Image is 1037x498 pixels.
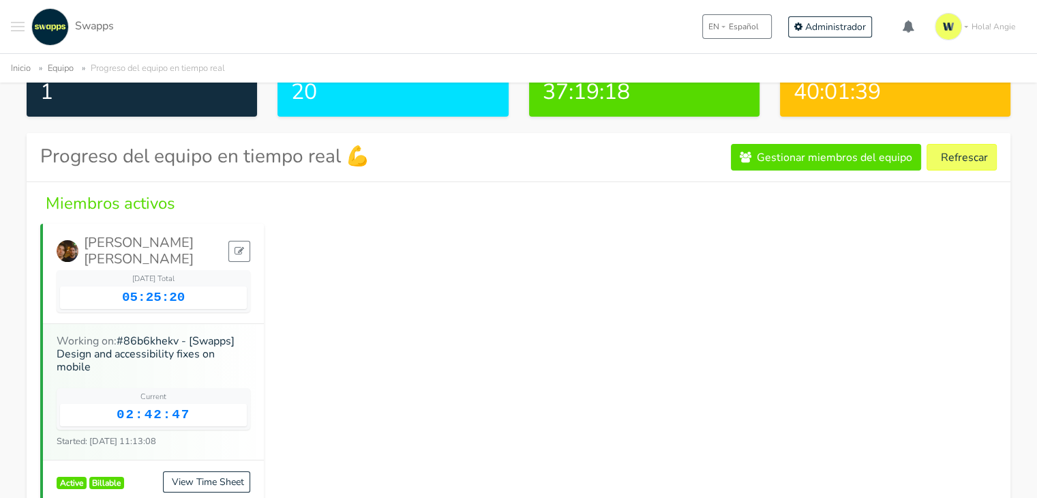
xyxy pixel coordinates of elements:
[57,477,87,489] span: Active
[57,240,78,262] img: Cristian Camilo Rodriguez
[929,8,1026,46] a: Hola! Angie
[731,144,921,171] a: Gestionar miembros del equipo
[75,18,114,33] span: Swapps
[31,8,69,46] img: swapps-linkedin-v2.jpg
[89,477,125,489] span: Billable
[11,8,25,46] button: Toggle navigation menu
[702,14,772,39] button: ENEspañol
[76,61,225,76] li: Progreso del equipo en tiempo real
[40,145,370,169] h3: Progreso del equipo en tiempo real 💪
[60,392,247,403] div: Current
[788,16,872,38] a: Administrador
[291,79,494,105] h2: 20
[48,62,74,74] a: Equipo
[40,79,243,105] h2: 1
[729,20,759,33] span: Español
[122,290,185,305] span: 05:25:20
[927,144,997,171] button: Refrescar
[57,435,156,448] small: Started: [DATE] 11:13:08
[57,335,250,375] h6: Working on:
[40,193,997,214] h4: Miembros activos
[117,407,190,422] span: 02:42:47
[543,79,746,105] h2: 37:19:18
[28,8,114,46] a: Swapps
[11,62,31,74] a: Inicio
[805,20,866,33] span: Administrador
[163,471,250,493] a: View Time Sheet
[57,235,228,267] a: [PERSON_NAME] [PERSON_NAME]
[60,274,247,285] div: [DATE] Total
[972,20,1015,33] span: Hola! Angie
[794,79,997,105] h2: 40:01:39
[935,13,962,40] img: isotipo-3-3e143c57.png
[57,334,235,375] a: #86b6khekv - [Swapps] Design and accessibility fixes on mobile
